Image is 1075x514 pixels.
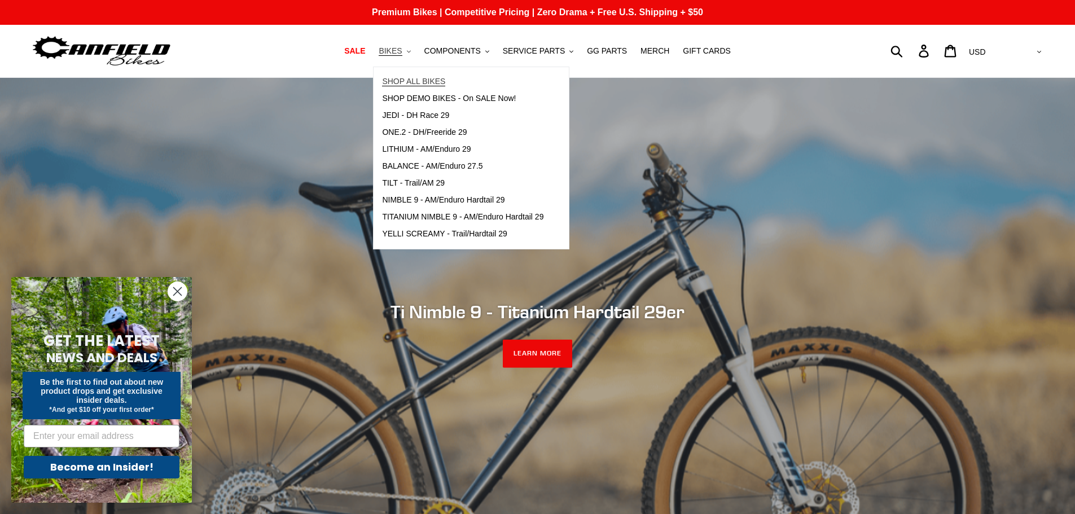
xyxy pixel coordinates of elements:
button: Close dialog [168,282,187,301]
button: Become an Insider! [24,456,179,478]
input: Enter your email address [24,425,179,447]
span: SHOP DEMO BIKES - On SALE Now! [382,94,516,103]
span: GET THE LATEST [43,331,160,351]
button: SERVICE PARTS [497,43,579,59]
a: TITANIUM NIMBLE 9 - AM/Enduro Hardtail 29 [374,209,552,226]
a: TILT - Trail/AM 29 [374,175,552,192]
a: SHOP ALL BIKES [374,73,552,90]
a: GG PARTS [581,43,633,59]
span: GIFT CARDS [683,46,731,56]
a: ONE.2 - DH/Freeride 29 [374,124,552,141]
span: BIKES [379,46,402,56]
input: Search [897,38,925,63]
a: JEDI - DH Race 29 [374,107,552,124]
span: SERVICE PARTS [503,46,565,56]
span: TILT - Trail/AM 29 [382,178,445,188]
a: LEARN MORE [503,340,572,368]
span: LITHIUM - AM/Enduro 29 [382,144,471,154]
a: NIMBLE 9 - AM/Enduro Hardtail 29 [374,192,552,209]
a: SALE [339,43,371,59]
span: GG PARTS [587,46,627,56]
button: BIKES [373,43,416,59]
a: GIFT CARDS [677,43,736,59]
span: NEWS AND DEALS [46,349,157,367]
a: YELLI SCREAMY - Trail/Hardtail 29 [374,226,552,243]
span: NIMBLE 9 - AM/Enduro Hardtail 29 [382,195,504,205]
span: SALE [344,46,365,56]
span: YELLI SCREAMY - Trail/Hardtail 29 [382,229,507,239]
span: JEDI - DH Race 29 [382,111,449,120]
a: SHOP DEMO BIKES - On SALE Now! [374,90,552,107]
span: ONE.2 - DH/Freeride 29 [382,128,467,137]
span: MERCH [640,46,669,56]
a: MERCH [635,43,675,59]
button: COMPONENTS [419,43,495,59]
span: TITANIUM NIMBLE 9 - AM/Enduro Hardtail 29 [382,212,543,222]
a: BALANCE - AM/Enduro 27.5 [374,158,552,175]
span: BALANCE - AM/Enduro 27.5 [382,161,482,171]
img: Canfield Bikes [31,33,172,69]
span: *And get $10 off your first order* [49,406,153,414]
a: LITHIUM - AM/Enduro 29 [374,141,552,158]
span: COMPONENTS [424,46,481,56]
span: SHOP ALL BIKES [382,77,445,86]
span: Be the first to find out about new product drops and get exclusive insider deals. [40,377,164,405]
h2: Ti Nimble 9 - Titanium Hardtail 29er [230,301,845,323]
